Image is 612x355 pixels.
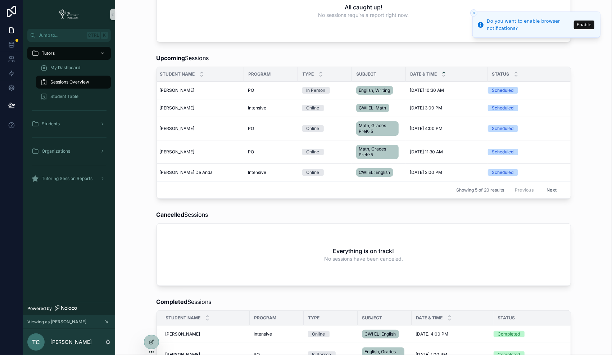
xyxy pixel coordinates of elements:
[50,65,80,71] span: My Dashboard
[157,54,185,62] strong: Upcoming
[307,105,319,111] div: Online
[307,125,319,132] div: Online
[307,149,319,155] div: Online
[312,331,325,337] div: Online
[166,331,245,337] a: [PERSON_NAME]
[50,94,78,99] span: Student Table
[416,315,443,321] span: Date & Time
[36,76,111,89] a: Sessions Overview
[160,126,195,131] span: [PERSON_NAME]
[87,32,100,39] span: Ctrl
[362,328,407,340] a: CWI EL: English
[101,32,107,38] span: K
[303,71,314,77] span: Type
[23,42,115,194] div: scrollable content
[27,145,111,158] a: Organizations
[248,149,254,155] span: PO
[27,29,111,42] button: Jump to...CtrlK
[27,306,52,311] span: Powered by
[248,170,267,175] span: Intensive
[362,315,382,321] span: Subject
[365,331,396,337] span: CWI EL: English
[411,71,437,77] span: Date & Time
[318,12,409,19] span: No sessions require a report right now.
[359,123,396,134] span: Math, Grades PreK-5
[160,87,195,93] span: [PERSON_NAME]
[494,331,572,337] a: Completed
[160,105,195,111] span: [PERSON_NAME]
[410,126,443,131] span: [DATE] 4:00 PM
[541,184,562,196] button: Next
[416,331,449,337] span: [DATE] 4:00 PM
[42,50,55,56] span: Tutors
[36,61,111,74] a: My Dashboard
[410,87,444,93] span: [DATE] 10:30 AM
[492,169,514,176] div: Scheduled
[487,18,572,32] div: Do you want to enable browser notifications?
[359,170,390,175] span: CWI EL: English
[410,149,443,155] span: [DATE] 11:30 AM
[574,21,594,29] button: Enable
[157,54,209,62] span: Sessions
[32,338,40,346] span: TC
[324,255,403,262] span: No sessions have been canceled.
[254,331,272,337] span: Intensive
[166,331,200,337] span: [PERSON_NAME]
[157,210,208,219] span: Sessions
[307,87,326,94] div: In Person
[27,117,111,130] a: Students
[345,3,382,12] h2: All caught up!
[498,331,520,337] div: Completed
[157,297,212,306] span: Sessions
[492,71,509,77] span: Status
[23,302,115,315] a: Powered by
[42,176,92,181] span: Tutoring Session Reports
[248,87,254,93] span: PO
[308,331,353,337] a: Online
[492,125,514,132] div: Scheduled
[359,146,396,158] span: Math, Grades PreK-5
[42,148,70,154] span: Organizations
[160,170,213,175] span: [PERSON_NAME] De Anda
[27,319,86,325] span: Viewing as [PERSON_NAME]
[308,315,320,321] span: Type
[498,315,515,321] span: Status
[38,32,84,38] span: Jump to...
[492,149,514,155] div: Scheduled
[333,247,394,255] h2: Everything is on track!
[160,149,195,155] span: [PERSON_NAME]
[359,87,390,93] span: English, Writing
[254,331,299,337] a: Intensive
[456,187,504,193] span: Showing 5 of 20 results
[416,331,489,337] a: [DATE] 4:00 PM
[42,121,60,127] span: Students
[248,105,267,111] span: Intensive
[50,79,89,85] span: Sessions Overview
[410,105,443,111] span: [DATE] 3:00 PM
[357,71,377,77] span: Subject
[166,315,201,321] span: Student Name
[249,71,271,77] span: Program
[470,9,477,17] button: Close toast
[56,9,82,20] img: App logo
[160,71,195,77] span: Student Name
[492,87,514,94] div: Scheduled
[27,172,111,185] a: Tutoring Session Reports
[157,298,188,305] strong: Completed
[359,105,386,111] span: CWI EL: Math
[27,47,111,60] a: Tutors
[492,105,514,111] div: Scheduled
[50,338,92,346] p: [PERSON_NAME]
[157,211,185,218] strong: Cancelled
[36,90,111,103] a: Student Table
[410,170,443,175] span: [DATE] 2:00 PM
[248,126,254,131] span: PO
[307,169,319,176] div: Online
[254,315,277,321] span: Program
